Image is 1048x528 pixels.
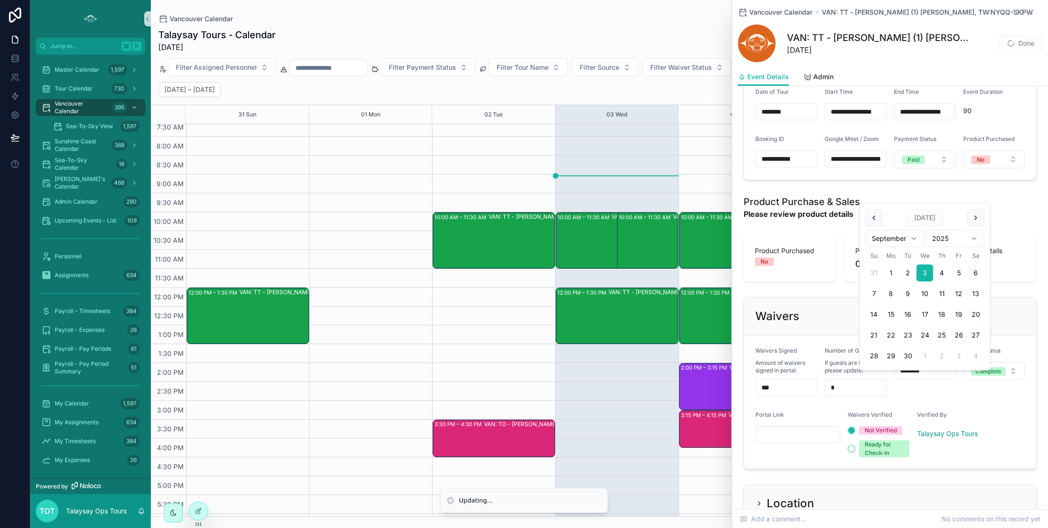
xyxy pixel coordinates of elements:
span: Sea-To-Sky Calendar [55,157,112,172]
a: Admin [804,68,834,87]
h1: Talaysay Tours - Calendar [158,28,276,41]
div: Not Verified [865,426,897,435]
div: Updating... [459,496,493,505]
span: Assignments [55,272,89,279]
span: 8:30 AM [154,161,186,169]
a: Sunshine Coast Calendar388 [36,137,145,154]
span: Filter Source [580,63,619,72]
h2: Waivers [755,309,799,324]
div: 3:30 PM – 4:30 PMVAN: TO - [PERSON_NAME] (3) [PERSON_NAME], TW:FQGE-NJWQ [433,420,555,457]
div: 730 [111,83,127,94]
button: Saturday, September 27th, 2025 [967,327,984,344]
span: 1:00 PM [156,330,186,338]
a: My Calendar1,597 [36,395,145,412]
th: Friday [950,251,967,261]
a: Vancouver Calendar395 [36,99,145,116]
button: Tuesday, September 2nd, 2025 [900,264,917,281]
button: Sunday, September 28th, 2025 [866,347,883,364]
a: Vancouver Calendar [738,8,812,17]
span: VAN: TT - [PERSON_NAME] (1) [PERSON_NAME], TW:NYQQ-SKPW [822,8,1033,17]
span: Payroll - Pay Periods [55,345,111,353]
strong: Please review product details [744,208,860,220]
span: Sea-To-Sky View [66,123,113,130]
div: 2:00 PM – 3:15 PM [681,363,729,372]
span: End Time [894,88,919,95]
span: Sunshine Coast Calendar [55,138,108,153]
div: 51 [128,362,139,373]
span: 10:30 AM [151,236,186,244]
span: Admin [813,72,834,82]
h1: VAN: TT - [PERSON_NAME] (1) [PERSON_NAME], TW:NYQQ-SKPW [787,31,972,44]
div: VAN: TT - [PERSON_NAME] (1) [PERSON_NAME], TW:BTJU-UHPQ [673,213,731,221]
div: 10:00 AM – 11:30 AM [557,213,612,222]
button: Select Button [963,362,1025,380]
div: No [977,156,984,164]
button: Select Button [489,58,568,76]
button: Jump to...K [36,38,145,55]
div: 10:00 AM – 11:30 AMVAN: TT - [PERSON_NAME] (1) [PERSON_NAME], TW:BTJU-UHPQ [617,213,678,268]
span: Number of Guests [825,347,873,354]
h1: Product Purchase & Sales [744,195,860,208]
span: Product Purchased [963,135,1015,142]
span: Booking ID [755,135,784,142]
div: 384 [123,436,139,447]
span: Personnel [55,253,82,260]
div: No [761,257,768,266]
button: Saturday, October 4th, 2025 [967,347,984,364]
div: scrollable content [30,55,151,478]
button: Saturday, September 6th, 2025 [967,264,984,281]
div: 1,597 [108,64,127,75]
span: 5:00 PM [155,481,186,489]
div: VAN: TT - [PERSON_NAME] (1) [PERSON_NAME], ( HUSH TEA ORDER ) TW:[PERSON_NAME]-CKZQ [239,289,359,296]
a: Payroll - Pay Period Summary51 [36,359,145,376]
div: 109 [124,215,139,226]
button: 02 Tue [484,105,503,124]
span: If guests are less, please update. [825,359,886,374]
span: Product Details [955,246,1025,256]
div: 388 [112,140,127,151]
div: VAN: TO - [PERSON_NAME] - [PERSON_NAME] (2) - GYG - GYGWZBGXV6MV [729,411,848,419]
span: Jump to... [50,42,118,50]
button: Wednesday, September 17th, 2025 [917,306,933,323]
span: 90 [963,106,1025,115]
div: VAN: [GEOGRAPHIC_DATA][PERSON_NAME] (1) [PERSON_NAME], [GEOGRAPHIC_DATA]:QSNH-ZSYJ [729,364,849,371]
div: 10:00 AM – 11:30 AM [681,213,735,222]
a: Event Details [738,68,789,86]
button: Saturday, September 13th, 2025 [967,285,984,302]
span: Payroll - Expenses [55,326,105,334]
span: Filter Assigned Personnel [176,63,257,72]
span: 11:00 AM [153,255,186,263]
span: Add a comment... [740,514,806,524]
div: 26 [127,454,139,466]
a: Payroll - Expenses26 [36,322,145,338]
div: 26 [127,324,139,336]
div: 395 [112,102,127,113]
span: Waivers Verified [848,411,892,418]
div: 10:00 AM – 11:30 AMVAN: TT - [PERSON_NAME] (1) [PERSON_NAME], TW:RUTD-ADRZ [680,213,801,268]
button: Thursday, September 4th, 2025 [933,264,950,281]
div: 3:30 PM – 4:30 PM [434,420,484,429]
span: Portal Link [755,411,784,418]
a: Admin Calendar290 [36,193,145,210]
button: 04 Thu [730,105,750,124]
span: K [133,42,140,50]
span: TOT [40,505,55,517]
span: 2:00 PM [155,368,186,376]
span: 8:00 AM [154,142,186,150]
a: Talaysay Ops Tours [917,429,978,438]
button: Monday, September 29th, 2025 [883,347,900,364]
a: Personnel [36,248,145,265]
div: 03 Wed [606,105,627,124]
button: Monday, September 15th, 2025 [883,306,900,323]
th: Thursday [933,251,950,261]
span: N/A [955,257,1025,271]
span: My Expenses [55,456,90,464]
div: 31 Sun [238,105,256,124]
th: Tuesday [900,251,917,261]
span: 9:00 AM [154,180,186,188]
div: 384 [123,305,139,317]
button: Friday, September 12th, 2025 [950,285,967,302]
